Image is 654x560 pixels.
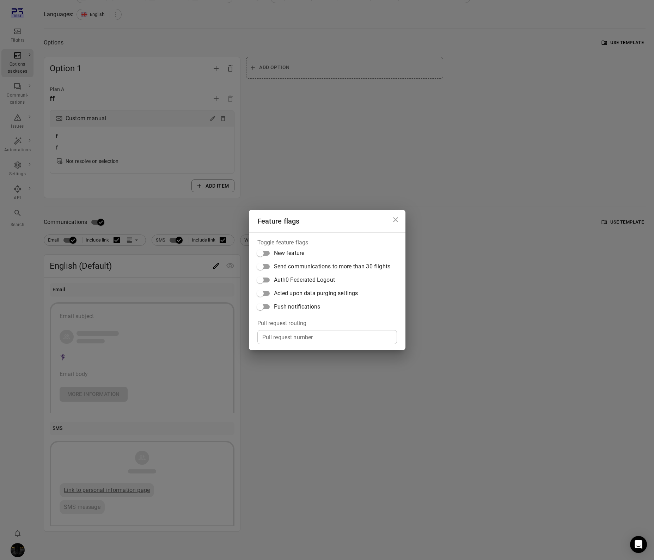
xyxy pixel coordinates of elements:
span: Push notifications [274,303,320,311]
span: New feature [274,249,305,257]
button: Close dialog [389,213,403,227]
legend: Pull request routing [257,319,307,327]
span: Auth0 Federated Logout [274,276,335,284]
span: Send communications to more than 30 flights [274,262,390,271]
h2: Feature flags [249,210,405,232]
span: Acted upon data purging settings [274,289,358,298]
legend: Toggle feature flags [257,238,308,246]
div: Open Intercom Messenger [630,536,647,553]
